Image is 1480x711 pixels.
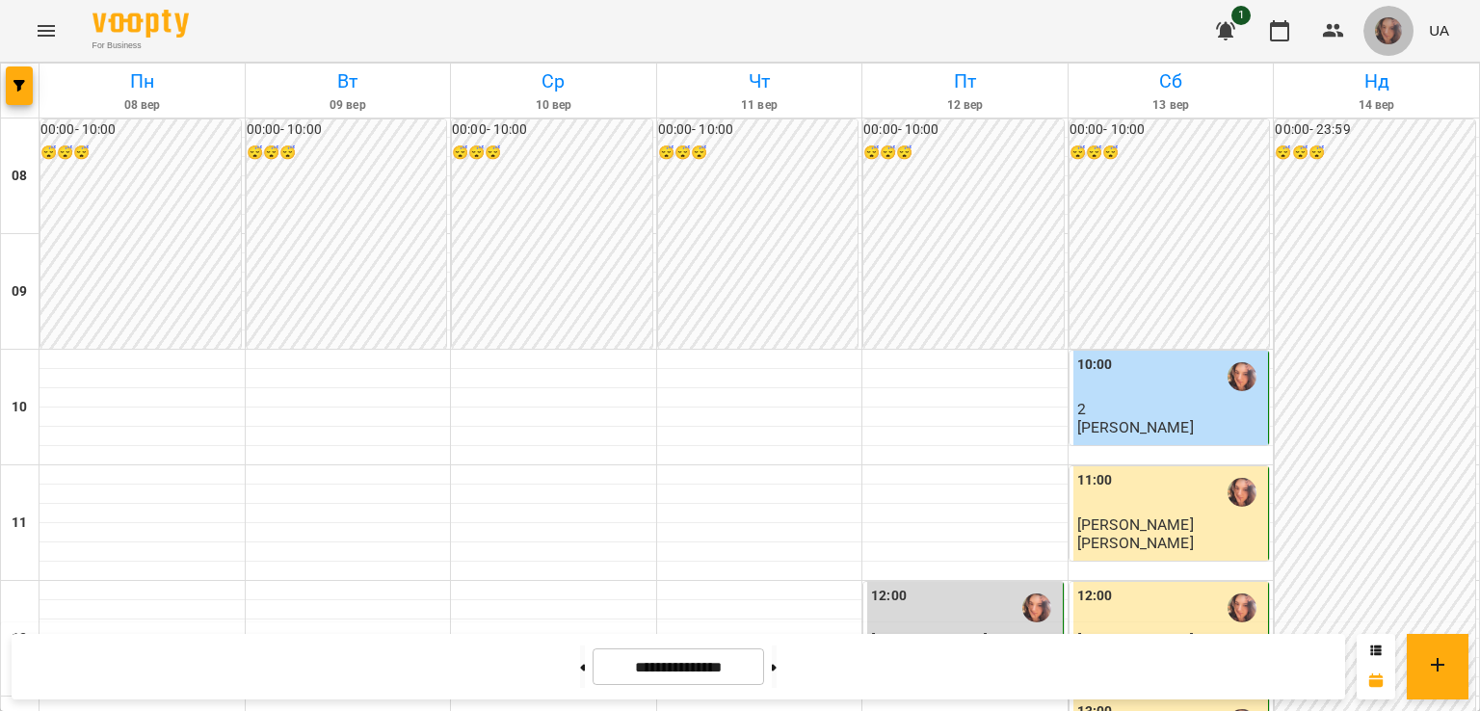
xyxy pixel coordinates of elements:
[1022,593,1051,622] img: Яна Гончар
[1228,362,1256,391] img: Яна Гончар
[247,119,447,141] h6: 00:00 - 10:00
[863,119,1064,141] h6: 00:00 - 10:00
[1429,20,1449,40] span: UA
[247,143,447,164] h6: 😴😴😴
[1077,586,1113,607] label: 12:00
[1277,96,1476,115] h6: 14 вер
[452,119,652,141] h6: 00:00 - 10:00
[1277,66,1476,96] h6: Нд
[1071,66,1271,96] h6: Сб
[42,96,242,115] h6: 08 вер
[40,143,241,164] h6: 😴😴😴
[1077,401,1265,417] p: 2
[1077,515,1194,534] span: [PERSON_NAME]
[1077,535,1194,551] p: [PERSON_NAME]
[1228,478,1256,507] img: Яна Гончар
[1228,593,1256,622] img: Яна Гончар
[865,96,1065,115] h6: 12 вер
[454,66,653,96] h6: Ср
[454,96,653,115] h6: 10 вер
[1275,143,1475,164] h6: 😴😴😴
[1077,419,1194,435] p: [PERSON_NAME]
[1275,119,1475,141] h6: 00:00 - 23:59
[92,39,189,52] span: For Business
[92,10,189,38] img: Voopty Logo
[40,119,241,141] h6: 00:00 - 10:00
[660,66,859,96] h6: Чт
[1077,470,1113,491] label: 11:00
[42,66,242,96] h6: Пн
[12,166,27,187] h6: 08
[452,143,652,164] h6: 😴😴😴
[12,281,27,303] h6: 09
[1070,119,1270,141] h6: 00:00 - 10:00
[1231,6,1251,25] span: 1
[1071,96,1271,115] h6: 13 вер
[863,143,1064,164] h6: 😴😴😴
[660,96,859,115] h6: 11 вер
[1375,17,1402,44] img: cfe422caa3e058dc8b0c651b3371aa37.jpeg
[249,66,448,96] h6: Вт
[865,66,1065,96] h6: Пт
[871,586,907,607] label: 12:00
[1077,355,1113,376] label: 10:00
[12,397,27,418] h6: 10
[1070,143,1270,164] h6: 😴😴😴
[658,119,859,141] h6: 00:00 - 10:00
[23,8,69,54] button: Menu
[249,96,448,115] h6: 09 вер
[12,513,27,534] h6: 11
[658,143,859,164] h6: 😴😴😴
[1421,13,1457,48] button: UA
